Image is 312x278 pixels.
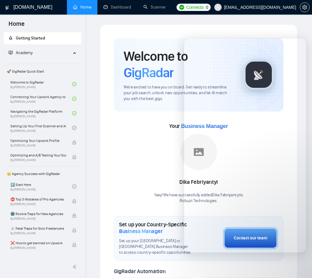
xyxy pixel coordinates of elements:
iframe: Intercom live chat [291,257,306,272]
span: lock [72,228,76,232]
button: setting [300,2,310,12]
span: setting [300,5,309,10]
span: lock [72,214,76,218]
h1: Welcome to [124,48,233,81]
span: Getting Started [16,36,45,41]
span: lock [72,140,76,145]
div: Dika Febriyantyi [154,177,243,187]
span: 🌚 Rookie Traps for New Agencies [10,211,66,217]
span: Home [4,19,30,32]
span: 0 [206,4,208,11]
span: We're excited to have you on board. Get ready to streamline your job search, unlock new opportuni... [124,84,233,102]
span: check-circle [72,184,76,189]
span: GigRadar [124,64,174,81]
span: 👑 Agency Success with GigRadar [4,168,81,180]
li: Getting Started [4,32,81,44]
span: 😭 Account blocked: what to do? [10,255,66,261]
span: Business Manager [119,228,163,235]
span: Your [169,123,228,129]
img: upwork-logo.png [179,5,184,10]
a: homeHome [73,5,91,10]
span: check-circle [72,97,76,101]
span: lock [72,199,76,203]
span: Set up your [GEOGRAPHIC_DATA] or [GEOGRAPHIC_DATA] Business Manager to access country-specific op... [119,238,192,256]
span: Optimizing Your Upwork Profile [10,138,66,144]
span: Business Manager [181,123,228,129]
a: dashboardDashboard [103,5,131,10]
span: Academy [9,50,33,55]
span: GigRadar Automation [114,268,165,275]
span: ☠️ Fatal Traps for Solo Freelancers [10,225,66,232]
span: check-circle [72,111,76,115]
span: fund-projection-screen [9,50,13,55]
a: Setting Up Your First Scanner and Auto-BidderBy[PERSON_NAME] [10,121,72,135]
a: 1️⃣ Start HereBy[PERSON_NAME] [10,180,72,193]
span: user [216,5,220,9]
span: lock [72,243,76,247]
span: By [PERSON_NAME] [10,202,66,206]
span: double-left [72,264,79,270]
span: By [PERSON_NAME] [10,217,66,221]
span: By [PERSON_NAME] [10,232,66,235]
span: lock [72,155,76,159]
div: Yaay! We have successfully added Dika Febriyantyi to [154,192,243,204]
span: check-circle [72,126,76,130]
span: By [PERSON_NAME] [10,144,66,147]
span: ⛔ Top 3 Mistakes of Pro Agencies [10,196,66,202]
span: By [PERSON_NAME] [10,158,66,162]
p: Robuzt Technologies . [154,198,243,204]
img: logo [5,3,9,12]
span: Optimizing and A/B Testing Your Scanner for Better Results [10,152,66,158]
img: placeholder.png [181,134,217,170]
a: Connecting Your Upwork Agency to GigRadarBy[PERSON_NAME] [10,92,72,105]
iframe: Intercom live chat [184,39,306,252]
span: 🚀 GigRadar Quick Start [4,65,81,77]
span: By [PERSON_NAME] [10,246,66,250]
span: check-circle [72,82,76,86]
span: Connects: [186,4,205,11]
a: searchScanner [143,5,166,10]
a: Welcome to GigRadarBy[PERSON_NAME] [10,77,72,91]
a: setting [300,5,310,10]
span: rocket [9,36,13,40]
a: Navigating the GigRadar PlatformBy[PERSON_NAME] [10,107,72,120]
h1: Set up your Country-Specific [119,221,192,235]
span: ❌ How to get banned on Upwork [10,240,66,246]
span: Academy [16,50,33,55]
